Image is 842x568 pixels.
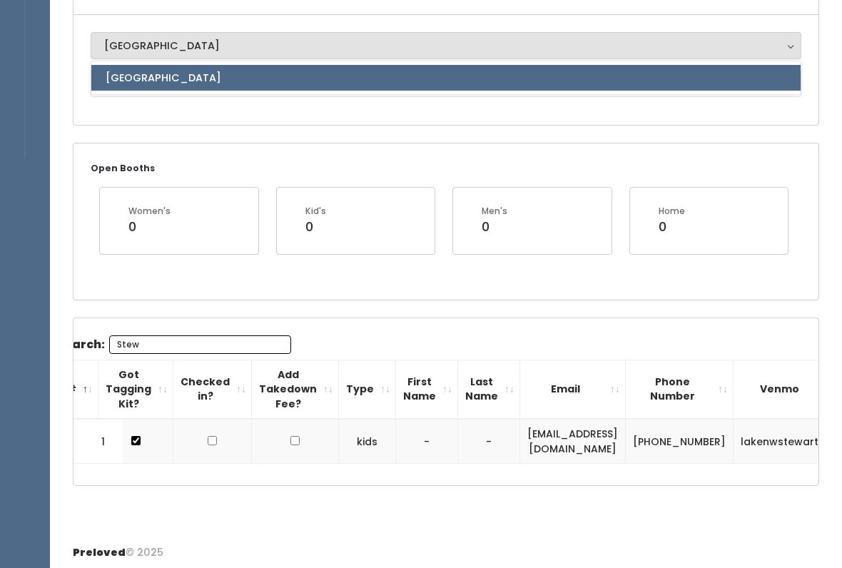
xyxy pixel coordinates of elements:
[458,419,520,464] td: -
[482,218,507,236] div: 0
[396,419,458,464] td: -
[520,419,626,464] td: [EMAIL_ADDRESS][DOMAIN_NAME]
[98,360,173,419] th: Got Tagging Kit?: activate to sort column ascending
[91,32,801,59] button: [GEOGRAPHIC_DATA]
[73,419,123,464] td: 1
[734,360,836,419] th: Venmo: activate to sort column ascending
[458,360,520,419] th: Last Name: activate to sort column ascending
[396,360,458,419] th: First Name: activate to sort column ascending
[128,218,171,236] div: 0
[57,335,291,354] label: Search:
[104,38,788,54] div: [GEOGRAPHIC_DATA]
[482,205,507,218] div: Men's
[659,218,685,236] div: 0
[173,360,252,419] th: Checked in?: activate to sort column ascending
[305,205,326,218] div: Kid's
[339,419,396,464] td: kids
[106,70,221,86] span: [GEOGRAPHIC_DATA]
[626,419,734,464] td: [PHONE_NUMBER]
[252,360,339,419] th: Add Takedown Fee?: activate to sort column ascending
[339,360,396,419] th: Type: activate to sort column ascending
[520,360,626,419] th: Email: activate to sort column ascending
[49,360,98,419] th: #: activate to sort column descending
[734,419,836,464] td: lakenwstewart
[128,205,171,218] div: Women's
[91,162,155,174] small: Open Booths
[659,205,685,218] div: Home
[109,335,291,354] input: Search:
[73,545,126,559] span: Preloved
[626,360,734,419] th: Phone Number: activate to sort column ascending
[305,218,326,236] div: 0
[73,534,163,560] div: © 2025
